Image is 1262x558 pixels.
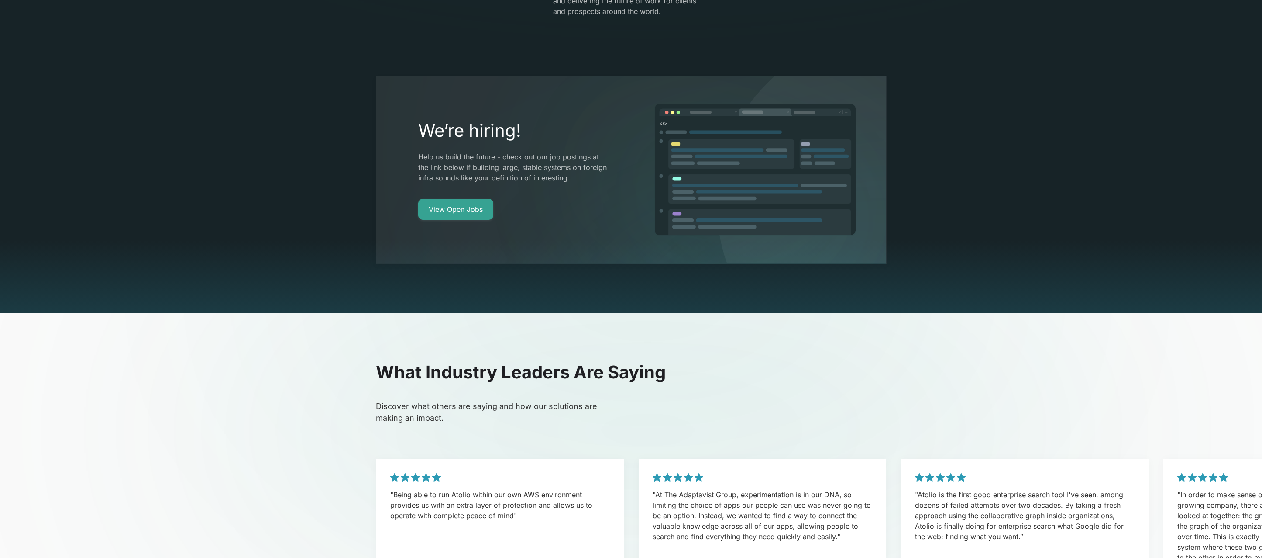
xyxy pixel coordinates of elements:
[418,120,609,141] h2: We’re hiring!
[390,489,610,521] p: "Being able to run Atolio within our own AWS environment provides us with an extra layer of prote...
[653,489,872,542] p: "At The Adaptavist Group, experimentation is in our DNA, so limiting the choice of apps our peopl...
[376,400,609,424] p: Discover what others are saying and how our solutions are making an impact.
[654,104,856,236] img: image
[915,489,1135,542] p: "Atolio is the first good enterprise search tool I've seen, among dozens of failed attempts over ...
[418,152,609,183] p: Help us build the future - check out our job postings at the link below if building large, stable...
[376,362,887,383] h2: What Industry Leaders Are Saying
[418,199,493,220] a: View Open Jobs
[1218,516,1262,558] iframe: Chat Widget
